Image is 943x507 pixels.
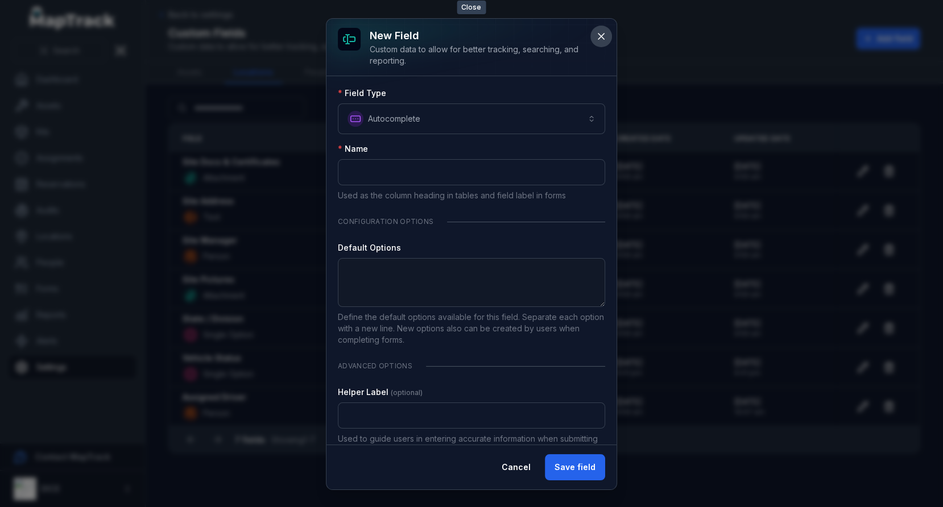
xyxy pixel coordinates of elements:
[338,402,605,429] input: :r2d:-form-item-label
[338,433,605,456] p: Used to guide users in entering accurate information when submitting forms
[545,454,605,480] button: Save field
[338,88,386,99] label: Field Type
[338,103,605,134] button: Autocomplete
[370,28,587,44] h3: New field
[338,387,423,398] label: Helper Label
[338,311,605,346] p: Define the default options available for this field. Separate each option with a new line. New op...
[338,258,605,307] textarea: :r2c:-form-item-label
[370,44,587,67] div: Custom data to allow for better tracking, searching, and reporting.
[338,210,605,233] div: Configuration Options
[492,454,540,480] button: Cancel
[457,1,486,14] span: Close
[338,355,605,377] div: Advanced Options
[338,159,605,185] input: :r2b:-form-item-label
[338,143,368,155] label: Name
[338,242,401,253] label: Default Options
[338,190,605,201] p: Used as the column heading in tables and field label in forms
